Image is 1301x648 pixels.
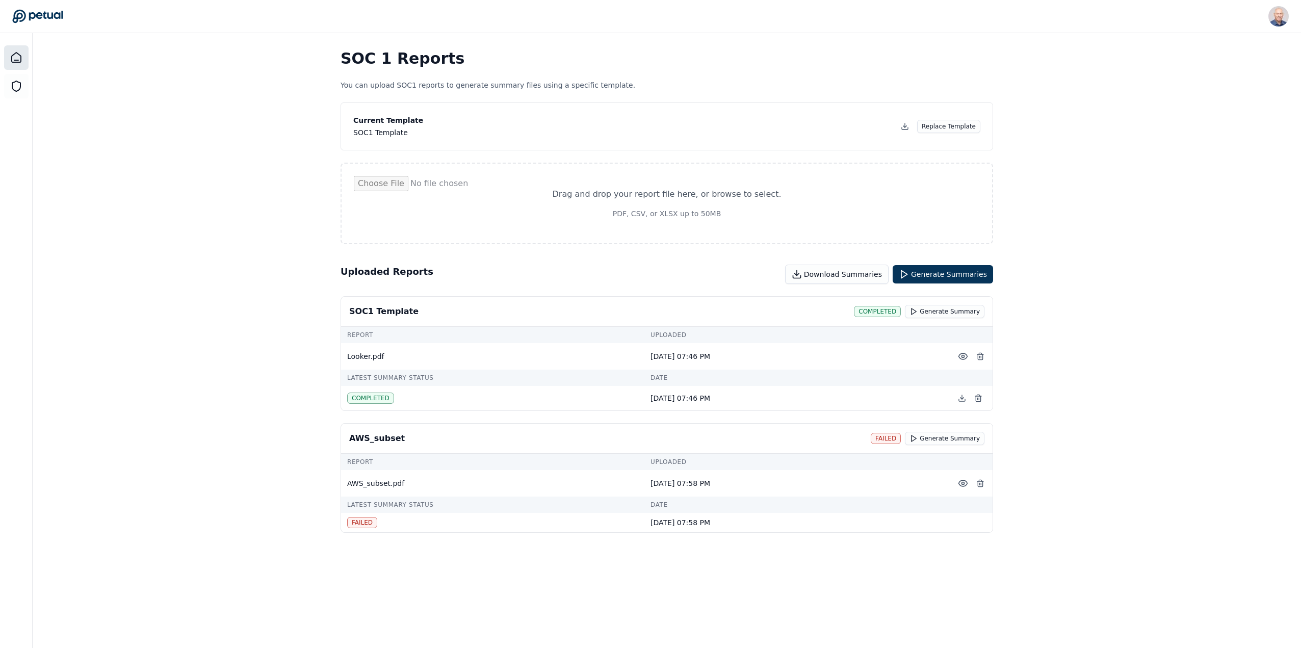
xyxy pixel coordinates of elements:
[341,80,993,90] p: You can upload SOC1 reports to generate summary files using a specific template.
[893,265,993,283] button: Generate Summaries
[341,327,644,343] td: Report
[347,393,394,404] div: completed
[349,432,405,445] div: AWS_subset
[4,74,29,98] a: SOC
[970,390,986,406] button: Delete generated summary
[341,265,433,284] h2: Uploaded Reports
[644,454,948,470] td: Uploaded
[644,343,948,370] td: [DATE] 07:46 PM
[972,474,988,493] button: Delete Report
[644,370,948,386] td: Date
[897,118,913,135] button: Download Template
[954,390,970,406] button: Download generated summary
[917,120,980,133] button: Replace Template
[644,386,948,410] td: [DATE] 07:46 PM
[871,433,901,444] div: failed
[854,306,901,317] div: completed
[341,454,644,470] td: Report
[1268,6,1289,27] img: Harel K
[644,470,948,497] td: [DATE] 07:58 PM
[644,327,948,343] td: Uploaded
[341,343,644,370] td: Looker.pdf
[341,497,644,513] td: Latest Summary Status
[644,513,948,532] td: [DATE] 07:58 PM
[353,115,423,125] p: Current Template
[785,265,889,284] button: Download Summaries
[905,305,984,318] button: Generate Summary
[954,474,972,493] button: Preview File (hover for quick preview, click for full view)
[644,497,948,513] td: Date
[905,432,984,445] button: Generate Summary
[341,370,644,386] td: Latest Summary Status
[341,49,993,68] h1: SOC 1 Reports
[353,127,423,138] div: SOC1 Template
[349,305,419,318] div: SOC1 Template
[954,347,972,366] button: Preview File (hover for quick preview, click for full view)
[12,9,63,23] a: Go to Dashboard
[347,517,377,528] div: failed
[341,470,644,497] td: AWS_subset.pdf
[972,347,988,366] button: Delete Report
[4,45,29,70] a: Dashboard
